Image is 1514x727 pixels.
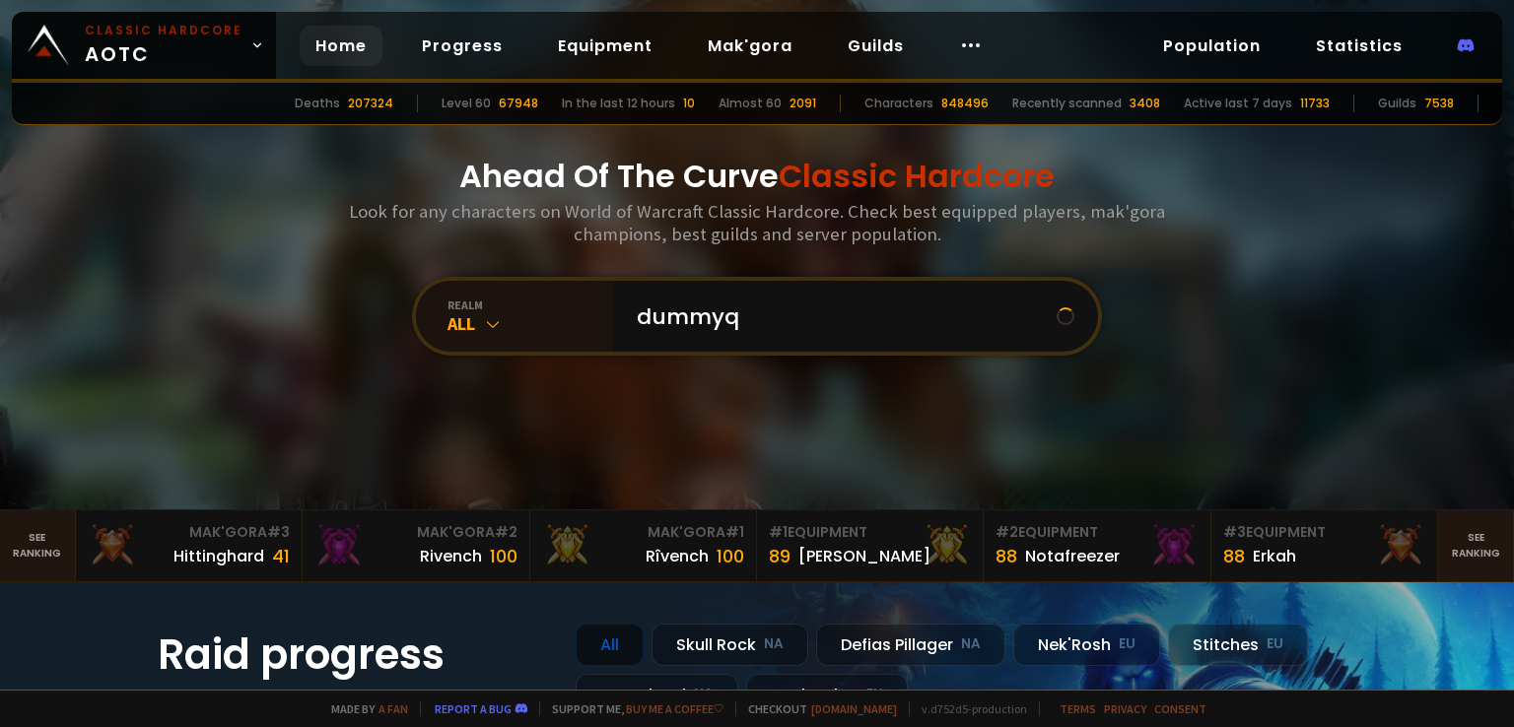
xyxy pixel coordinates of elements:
div: All [447,312,613,335]
a: Mak'gora [692,26,808,66]
span: Checkout [735,701,897,716]
div: Defias Pillager [816,624,1005,666]
a: Consent [1154,701,1206,716]
div: 100 [490,543,517,569]
span: v. d752d5 - production [909,701,1027,716]
div: Equipment [1223,522,1425,543]
small: EU [866,685,883,704]
h1: Ahead Of The Curve [459,153,1055,200]
input: Search a character... [625,281,1057,352]
span: AOTC [85,22,242,69]
a: Statistics [1300,26,1418,66]
div: Soulseeker [746,674,908,716]
div: Level 60 [442,95,491,112]
small: Classic Hardcore [85,22,242,39]
div: Stitches [1168,624,1308,666]
h3: Look for any characters on World of Warcraft Classic Hardcore. Check best equipped players, mak'g... [341,200,1173,245]
div: 41 [272,543,290,569]
a: Report a bug [435,701,512,716]
div: 11733 [1300,95,1330,112]
span: Support me, [539,701,723,716]
span: # 1 [769,522,788,542]
span: # 2 [996,522,1018,542]
small: NA [694,685,714,704]
div: 3408 [1130,95,1160,112]
div: Erkah [1253,544,1296,568]
div: Rîvench [646,544,709,568]
a: Classic HardcoreAOTC [12,12,276,79]
div: 100 [717,543,744,569]
div: Characters [864,95,933,112]
div: Equipment [996,522,1198,543]
span: # 3 [267,522,290,542]
a: Progress [406,26,518,66]
div: 207324 [348,95,393,112]
div: Guilds [1378,95,1416,112]
a: Equipment [542,26,668,66]
a: Mak'Gora#2Rivench100 [303,510,529,581]
div: 7538 [1424,95,1454,112]
span: # 2 [495,522,517,542]
div: Mak'Gora [88,522,290,543]
a: #1Equipment89[PERSON_NAME] [757,510,984,581]
small: EU [1119,634,1135,654]
div: realm [447,297,613,312]
div: Skull Rock [652,624,808,666]
a: #3Equipment88Erkah [1211,510,1438,581]
div: Rivench [420,544,482,568]
div: Mak'Gora [542,522,744,543]
div: Nek'Rosh [1013,624,1160,666]
div: Mak'Gora [314,522,516,543]
a: Seeranking [1438,510,1514,581]
div: Notafreezer [1025,544,1120,568]
span: Classic Hardcore [779,154,1055,198]
div: Doomhowl [576,674,738,716]
div: [PERSON_NAME] [798,544,930,568]
span: # 3 [1223,522,1246,542]
small: EU [1267,634,1283,654]
div: 89 [769,543,791,569]
span: # 1 [725,522,744,542]
small: NA [764,634,784,654]
a: Home [300,26,382,66]
h1: Raid progress [158,624,552,686]
a: [DOMAIN_NAME] [811,701,897,716]
div: 2091 [790,95,816,112]
a: Buy me a coffee [626,701,723,716]
a: Population [1147,26,1276,66]
small: NA [961,634,981,654]
span: Made by [319,701,408,716]
div: 67948 [499,95,538,112]
a: Privacy [1104,701,1146,716]
a: a fan [378,701,408,716]
a: Mak'Gora#3Hittinghard41 [76,510,303,581]
div: Equipment [769,522,971,543]
div: Recently scanned [1012,95,1122,112]
div: Deaths [295,95,340,112]
div: 10 [683,95,695,112]
div: In the last 12 hours [562,95,675,112]
div: All [576,624,644,666]
a: Terms [1060,701,1096,716]
a: Guilds [832,26,920,66]
div: 848496 [941,95,989,112]
a: #2Equipment88Notafreezer [984,510,1210,581]
div: Almost 60 [719,95,782,112]
div: Hittinghard [173,544,264,568]
div: 88 [996,543,1017,569]
div: Active last 7 days [1184,95,1292,112]
div: 88 [1223,543,1245,569]
a: Mak'Gora#1Rîvench100 [530,510,757,581]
